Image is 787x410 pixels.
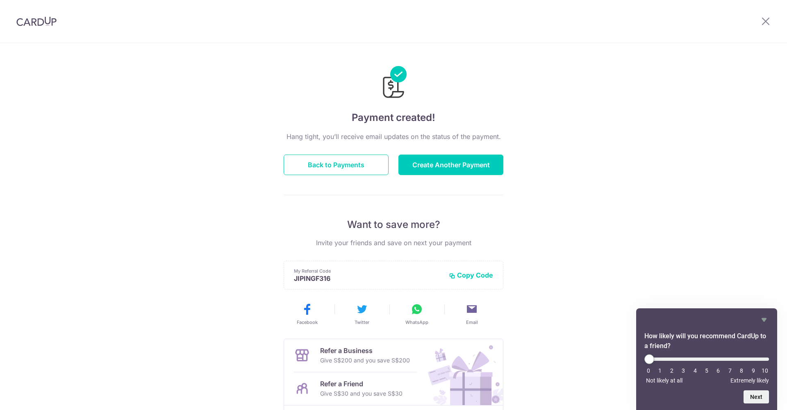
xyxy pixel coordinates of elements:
[749,367,757,374] li: 9
[668,367,676,374] li: 2
[466,319,478,326] span: Email
[320,355,410,365] p: Give S$200 and you save S$200
[284,155,389,175] button: Back to Payments
[284,132,503,141] p: Hang tight, you’ll receive email updates on the status of the payment.
[405,319,428,326] span: WhatsApp
[420,339,503,405] img: Refer
[703,367,711,374] li: 5
[320,346,410,355] p: Refer a Business
[656,367,664,374] li: 1
[644,367,653,374] li: 0
[16,16,57,26] img: CardUp
[449,271,493,279] button: Copy Code
[691,367,699,374] li: 4
[283,303,331,326] button: Facebook
[294,268,442,274] p: My Referral Code
[284,110,503,125] h4: Payment created!
[759,315,769,325] button: Hide survey
[284,218,503,231] p: Want to save more?
[338,303,386,326] button: Twitter
[646,377,682,384] span: Not likely at all
[380,66,407,100] img: Payments
[355,319,369,326] span: Twitter
[644,354,769,384] div: How likely will you recommend CardUp to a friend? Select an option from 0 to 10, with 0 being Not...
[730,377,769,384] span: Extremely likely
[284,238,503,248] p: Invite your friends and save on next your payment
[398,155,503,175] button: Create Another Payment
[679,367,687,374] li: 3
[737,367,746,374] li: 8
[320,379,403,389] p: Refer a Friend
[644,331,769,351] h2: How likely will you recommend CardUp to a friend? Select an option from 0 to 10, with 0 being Not...
[297,319,318,326] span: Facebook
[714,367,722,374] li: 6
[294,274,442,282] p: JIPINGF316
[726,367,734,374] li: 7
[448,303,496,326] button: Email
[644,315,769,403] div: How likely will you recommend CardUp to a friend? Select an option from 0 to 10, with 0 being Not...
[744,390,769,403] button: Next question
[320,389,403,399] p: Give S$30 and you save S$30
[393,303,441,326] button: WhatsApp
[761,367,769,374] li: 10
